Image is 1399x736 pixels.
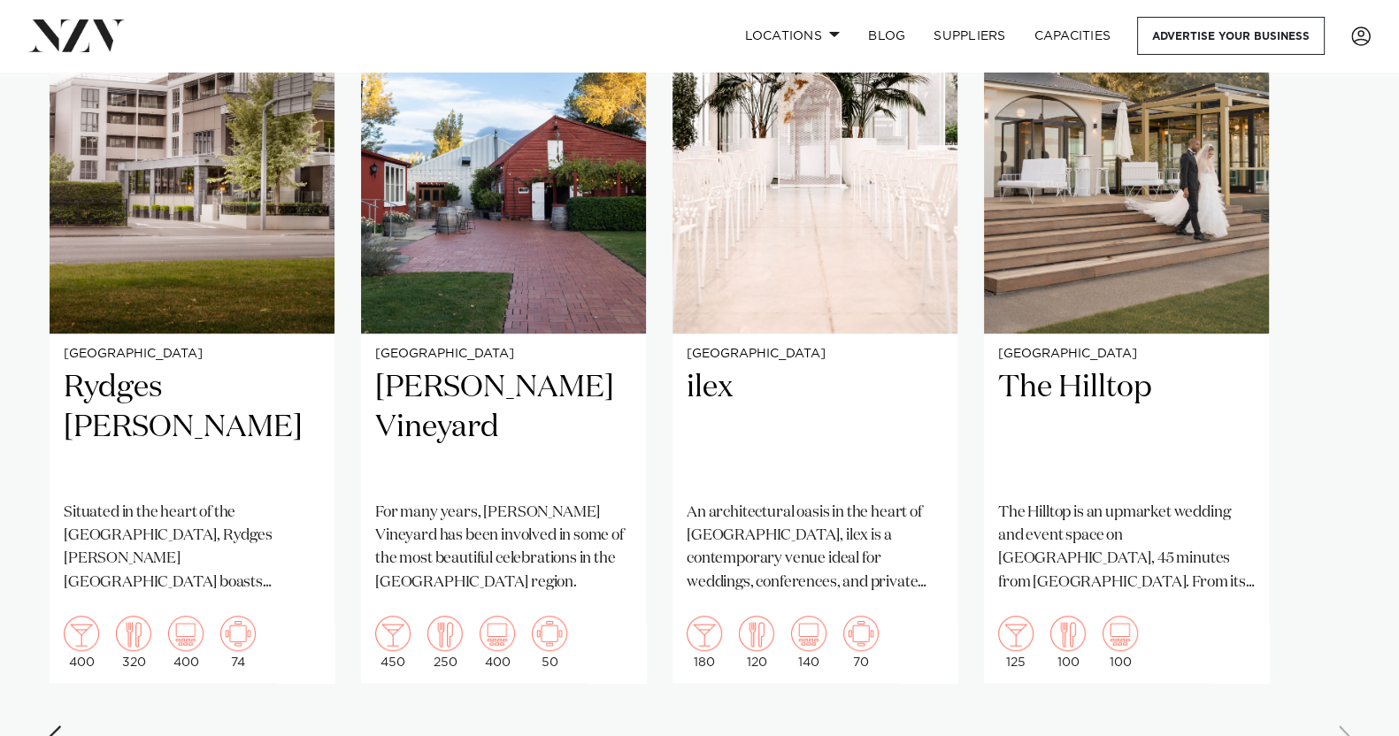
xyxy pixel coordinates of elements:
[64,616,99,669] div: 400
[687,616,722,651] img: cocktail.png
[64,368,320,487] h2: Rydges [PERSON_NAME]
[687,368,943,487] h2: ilex
[168,616,204,651] img: theatre.png
[116,616,151,669] div: 320
[730,17,854,55] a: Locations
[739,616,774,669] div: 120
[220,616,256,651] img: meeting.png
[791,616,826,669] div: 140
[1103,616,1138,669] div: 100
[1050,616,1086,651] img: dining.png
[532,616,567,651] img: meeting.png
[687,502,943,594] p: An architectural oasis in the heart of [GEOGRAPHIC_DATA], ilex is a contemporary venue ideal for ...
[375,616,411,669] div: 450
[480,616,515,651] img: theatre.png
[998,348,1255,361] small: [GEOGRAPHIC_DATA]
[64,348,320,361] small: [GEOGRAPHIC_DATA]
[854,17,919,55] a: BLOG
[375,502,632,594] p: For many years, [PERSON_NAME] Vineyard has been involved in some of the most beautiful celebratio...
[998,502,1255,594] p: The Hilltop is an upmarket wedding and event space on [GEOGRAPHIC_DATA], 45 minutes from [GEOGRAP...
[1050,616,1086,669] div: 100
[687,348,943,361] small: [GEOGRAPHIC_DATA]
[427,616,463,651] img: dining.png
[687,616,722,669] div: 180
[64,616,99,651] img: cocktail.png
[843,616,879,651] img: meeting.png
[375,368,632,487] h2: [PERSON_NAME] Vineyard
[1137,17,1325,55] a: Advertise your business
[1020,17,1126,55] a: Capacities
[480,616,515,669] div: 400
[375,616,411,651] img: cocktail.png
[843,616,879,669] div: 70
[998,616,1034,669] div: 125
[791,616,826,651] img: theatre.png
[998,368,1255,487] h2: The Hilltop
[739,616,774,651] img: dining.png
[532,616,567,669] div: 50
[375,348,632,361] small: [GEOGRAPHIC_DATA]
[1103,616,1138,651] img: theatre.png
[64,502,320,594] p: Situated in the heart of the [GEOGRAPHIC_DATA], Rydges [PERSON_NAME] [GEOGRAPHIC_DATA] boasts spa...
[919,17,1019,55] a: SUPPLIERS
[220,616,256,669] div: 74
[427,616,463,669] div: 250
[116,616,151,651] img: dining.png
[28,19,125,51] img: nzv-logo.png
[998,616,1034,651] img: cocktail.png
[168,616,204,669] div: 400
